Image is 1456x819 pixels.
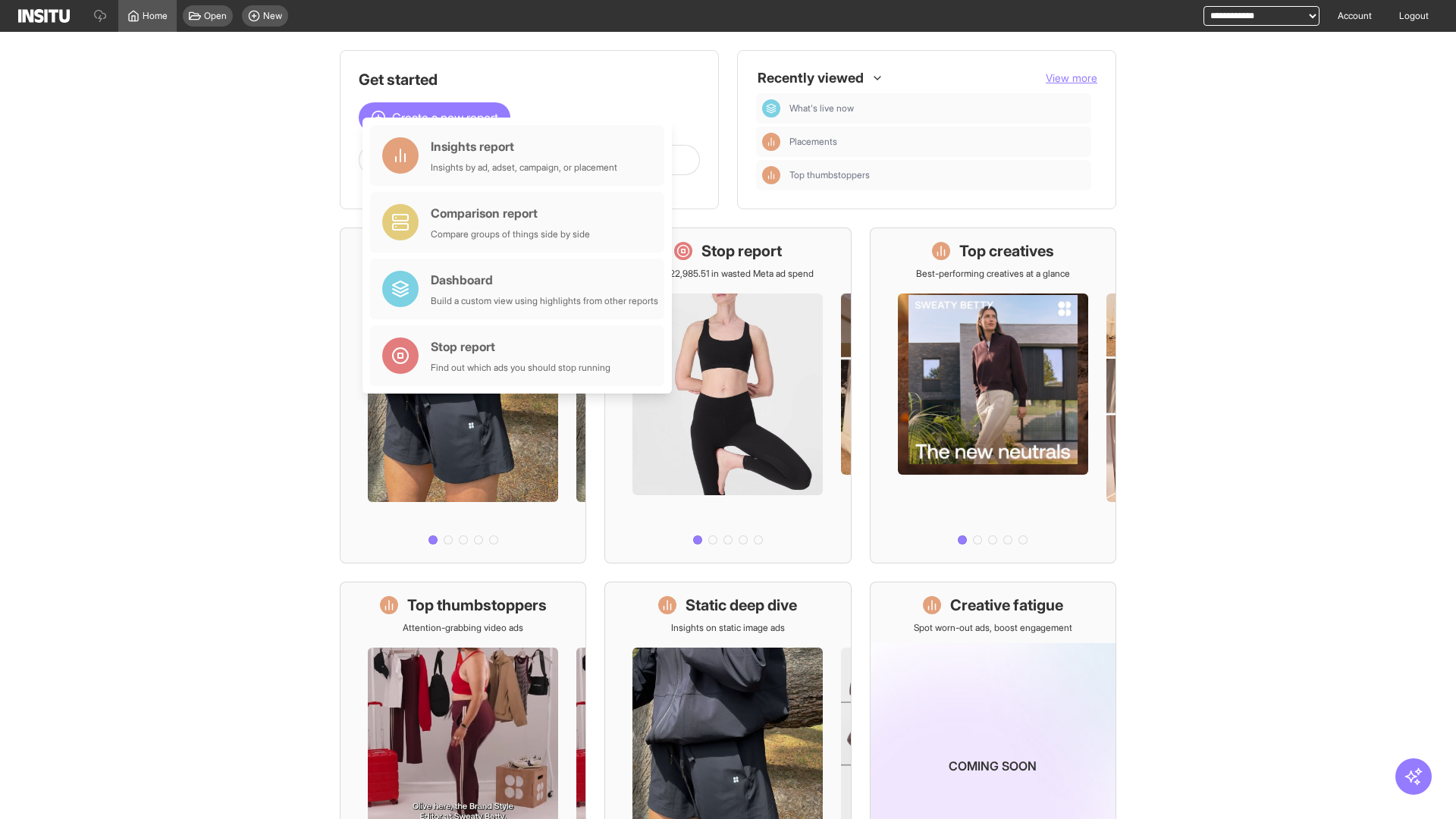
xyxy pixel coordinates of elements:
[392,108,498,127] span: Create a new report
[431,337,610,356] div: Stop report
[407,595,547,616] h1: Top thumbstoppers
[431,137,617,155] div: Insights report
[642,268,814,280] p: Save £22,985.51 in wasted Meta ad spend
[143,10,168,22] span: Home
[789,102,1085,115] span: What's live now
[340,227,586,563] a: What's live nowSee all active ads instantly
[762,166,780,184] div: Insights
[1046,71,1097,84] span: View more
[359,69,700,90] h1: Get started
[959,240,1054,262] h1: Top creatives
[18,9,70,23] img: Logo
[431,162,617,174] div: Insights by ad, adset, campaign, or placement
[701,240,782,262] h1: Stop report
[762,133,780,151] div: Insights
[431,362,610,374] div: Find out which ads you should stop running
[789,136,837,148] span: Placements
[604,227,851,563] a: Stop reportSave £22,985.51 in wasted Meta ad spend
[204,10,227,22] span: Open
[431,271,658,289] div: Dashboard
[431,204,590,222] div: Comparison report
[789,136,1085,148] span: Placements
[431,228,590,240] div: Compare groups of things side by side
[263,10,282,22] span: New
[1046,71,1097,86] button: View more
[686,595,797,616] h1: Static deep dive
[762,99,780,118] div: Dashboard
[671,622,785,634] p: Insights on static image ads
[403,622,523,634] p: Attention-grabbing video ads
[789,169,870,181] span: Top thumbstoppers
[789,169,1085,181] span: Top thumbstoppers
[789,102,854,115] span: What's live now
[870,227,1116,563] a: Top creativesBest-performing creatives at a glance
[916,268,1070,280] p: Best-performing creatives at a glance
[431,295,658,307] div: Build a custom view using highlights from other reports
[359,102,510,133] button: Create a new report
